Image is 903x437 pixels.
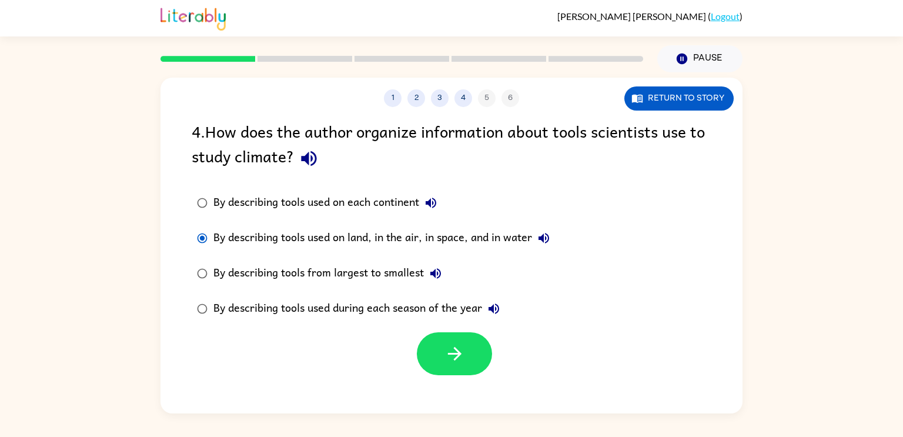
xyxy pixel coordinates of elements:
a: Logout [711,11,740,22]
button: By describing tools from largest to smallest [424,262,447,285]
div: By describing tools used during each season of the year [213,297,506,321]
button: By describing tools used on each continent [419,191,443,215]
span: [PERSON_NAME] [PERSON_NAME] [557,11,708,22]
div: By describing tools used on each continent [213,191,443,215]
button: By describing tools used during each season of the year [482,297,506,321]
div: By describing tools used on land, in the air, in space, and in water [213,226,556,250]
div: 4 . How does the author organize information about tools scientists use to study climate? [192,119,711,174]
button: 3 [431,89,449,107]
div: ( ) [557,11,743,22]
button: Return to story [624,86,734,111]
button: 4 [454,89,472,107]
img: Literably [160,5,226,31]
button: Pause [657,45,743,72]
div: By describing tools from largest to smallest [213,262,447,285]
button: 2 [407,89,425,107]
button: By describing tools used on land, in the air, in space, and in water [532,226,556,250]
button: 1 [384,89,402,107]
